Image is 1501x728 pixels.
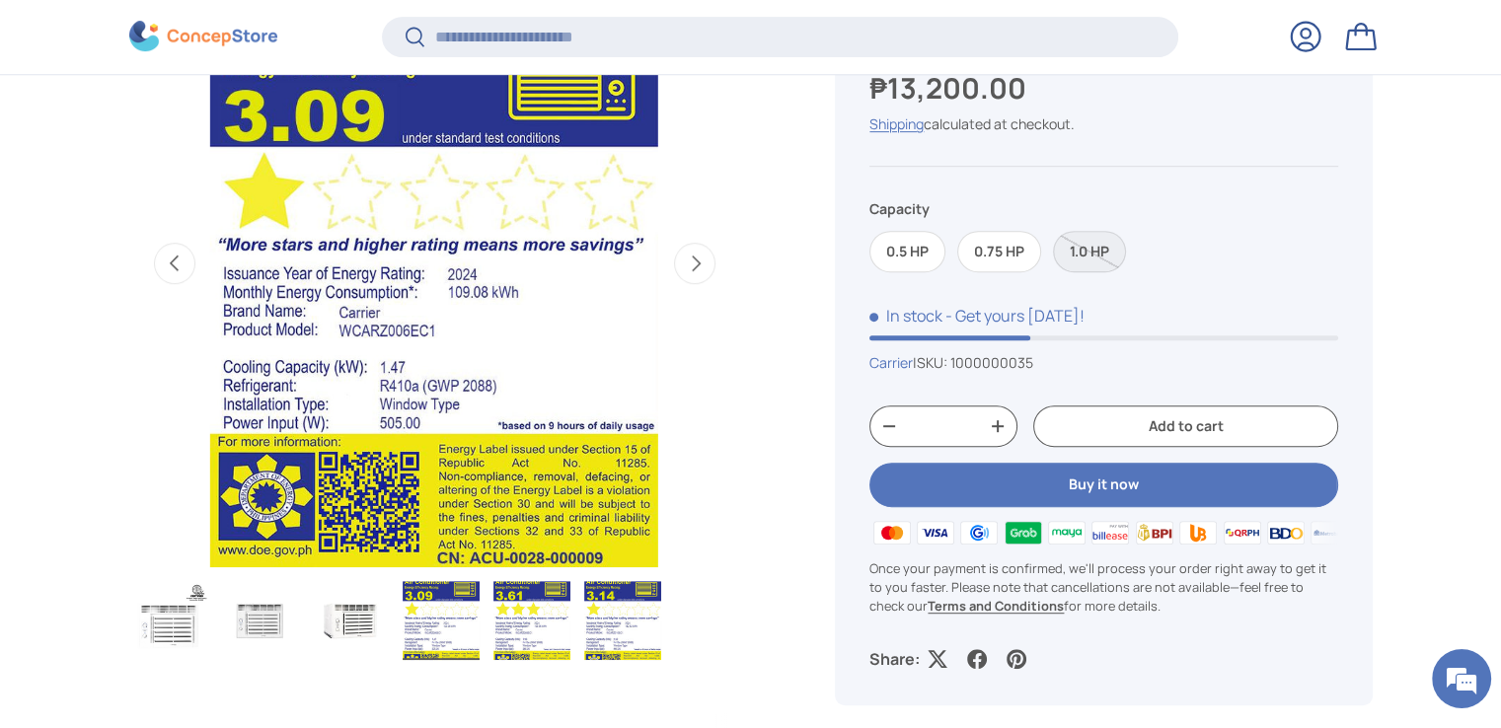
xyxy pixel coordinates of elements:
span: | [913,353,1033,372]
img: Carrier Optima Window Type Air Conditioner [493,581,570,660]
img: gcash [957,517,1001,546]
span: In stock [869,305,942,327]
img: grabpay [1001,517,1044,546]
p: - Get yours [DATE]! [945,305,1085,327]
span: We're online! [114,231,272,430]
textarea: Type your message and hit 'Enter' [10,503,376,572]
img: Carrier Optima Window Type Air Conditioner [130,581,207,660]
a: Shipping [869,114,924,133]
strong: ₱13,200.00 [869,68,1031,108]
button: Add to cart [1033,405,1337,448]
img: carrier-optima-green-window-type-aircon-unit-with-timer-right-side-view-concepstore [312,581,389,660]
img: ConcepStore [129,22,277,52]
img: bpi [1133,517,1176,546]
a: Terms and Conditions [928,597,1064,615]
label: Sold out [1053,231,1126,273]
img: maya [1045,517,1088,546]
img: Carrier Optima Window Type Air Conditioner [403,581,480,660]
legend: Capacity [869,198,930,219]
img: Carrier Optima Window Type Air Conditioner [584,581,661,660]
img: metrobank [1308,517,1351,546]
p: Once your payment is confirmed, we'll process your order right away to get it to you faster. Plea... [869,559,1337,617]
img: visa [914,517,957,546]
img: ubp [1176,517,1220,546]
div: Chat with us now [103,110,332,136]
button: Buy it now [869,463,1337,507]
img: qrph [1220,517,1263,546]
span: 1000000035 [950,353,1033,372]
img: bdo [1264,517,1308,546]
span: SKU: [917,353,947,372]
p: Share: [869,647,920,671]
img: billease [1088,517,1132,546]
div: calculated at checkout. [869,113,1337,134]
img: carrier-optima-green-window-type-aircon-unit-with-timer-full-view-concepstore [221,581,298,660]
a: Carrier [869,353,913,372]
div: Minimize live chat window [324,10,371,57]
img: master [869,517,913,546]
